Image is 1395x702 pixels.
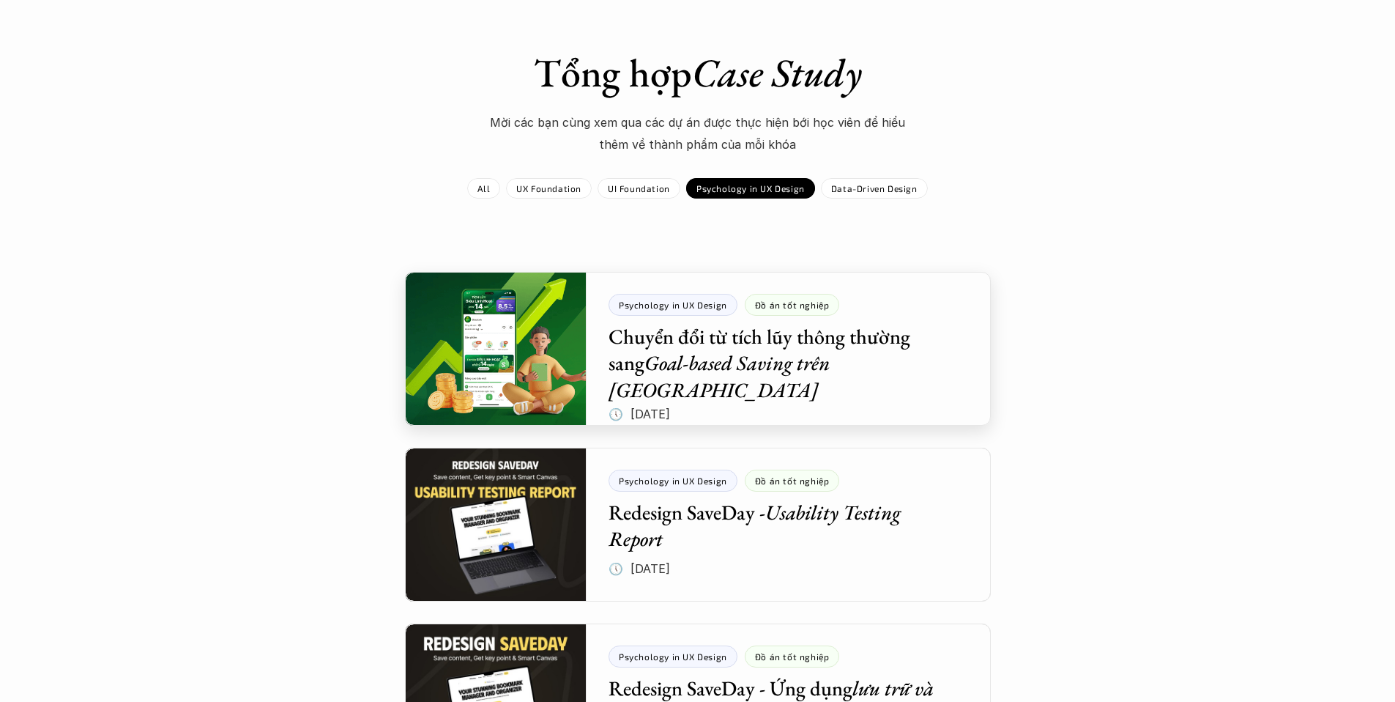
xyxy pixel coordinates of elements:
a: All [467,178,500,199]
a: UX Foundation [506,178,592,199]
p: UI Foundation [608,183,670,193]
h1: Tổng hợp [442,49,954,97]
em: Case Study [692,47,862,98]
p: All [477,183,490,193]
a: Psychology in UX DesignĐồ án tốt nghiệpChuyển đổi từ tích lũy thông thường sangGoal-based Saving ... [405,272,991,426]
p: Psychology in UX Design [696,183,805,193]
a: Psychology in UX DesignĐồ án tốt nghiệpRedesign SaveDay -Usability Testing Report🕔 [DATE] [405,448,991,602]
p: Mời các bạn cùng xem qua các dự án được thực hiện bới học viên để hiểu thêm về thành phẩm của mỗi... [478,111,918,156]
p: UX Foundation [516,183,581,193]
a: Data-Driven Design [821,178,928,199]
a: UI Foundation [598,178,680,199]
p: Data-Driven Design [831,183,918,193]
a: Psychology in UX Design [686,178,815,199]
